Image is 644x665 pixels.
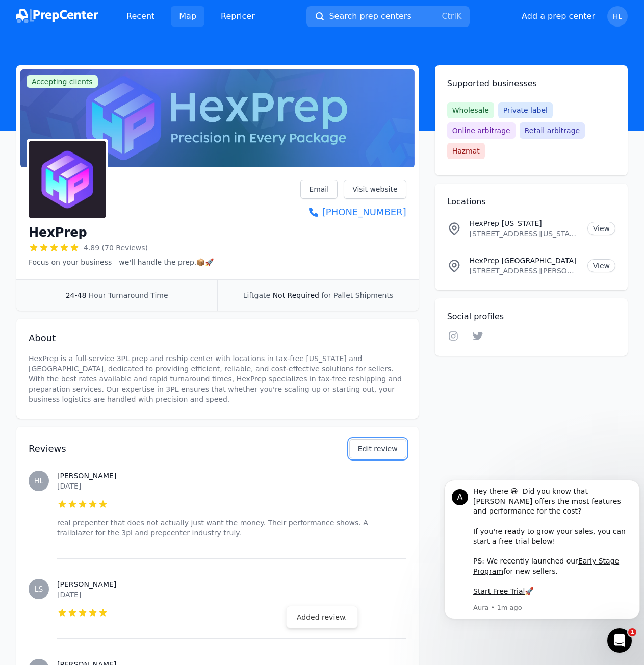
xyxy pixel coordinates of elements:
span: Not Required [273,291,319,299]
p: [STREET_ADDRESS][PERSON_NAME][US_STATE] [470,266,579,276]
a: Repricer [213,6,263,27]
a: View [587,222,615,235]
time: [DATE] [57,591,81,599]
iframe: Intercom live chat [607,628,632,653]
h2: Supported businesses [447,78,615,90]
span: 1 [628,628,636,636]
a: Recent [118,6,163,27]
button: Add a prep center [522,10,595,22]
h3: [PERSON_NAME] [57,471,406,481]
button: Edit review [349,439,406,458]
span: Private label [498,102,553,118]
h1: HexPrep [29,224,87,241]
span: HL [34,477,43,484]
h2: Reviews [29,442,317,456]
button: HL [607,6,628,27]
iframe: Intercom notifications message [440,475,644,637]
kbd: Ctrl [442,11,456,21]
h2: Locations [447,196,615,208]
h2: Social profiles [447,311,615,323]
span: Wholesale [447,102,494,118]
span: Retail arbitrage [520,122,585,139]
img: HexPrep [29,141,106,218]
a: Email [300,180,338,199]
a: View [587,259,615,272]
p: Focus on your business—we'll handle the prep.📦🚀 [29,257,214,267]
p: HexPrep [GEOGRAPHIC_DATA] [470,255,579,266]
span: LS [35,585,43,593]
span: Search prep centers [329,10,411,22]
img: PrepCenter [16,9,98,23]
h2: About [29,331,406,345]
span: Accepting clients [27,75,98,88]
h3: [PERSON_NAME] [57,579,406,590]
a: Map [171,6,204,27]
p: real prepenter that does not actually just want the money. Their performance shows. A trailblazer... [57,518,406,538]
p: HexPrep [US_STATE] [470,218,579,228]
kbd: K [456,11,462,21]
span: 4.89 (70 Reviews) [84,243,148,253]
p: [STREET_ADDRESS][US_STATE] [470,228,579,239]
span: HL [613,13,622,20]
div: Added review. [297,612,347,622]
span: Hour Turnaround Time [89,291,168,299]
span: 24-48 [66,291,87,299]
button: Search prep centersCtrlK [306,6,470,27]
span: Hazmat [447,143,485,159]
span: Liftgate [243,291,270,299]
a: [PHONE_NUMBER] [300,205,406,219]
span: for Pallet Shipments [321,291,393,299]
span: Online arbitrage [447,122,516,139]
time: [DATE] [57,482,81,490]
a: Visit website [344,180,406,199]
p: HexPrep is a full-service 3PL prep and reship center with locations in tax-free [US_STATE] and [G... [29,353,406,404]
